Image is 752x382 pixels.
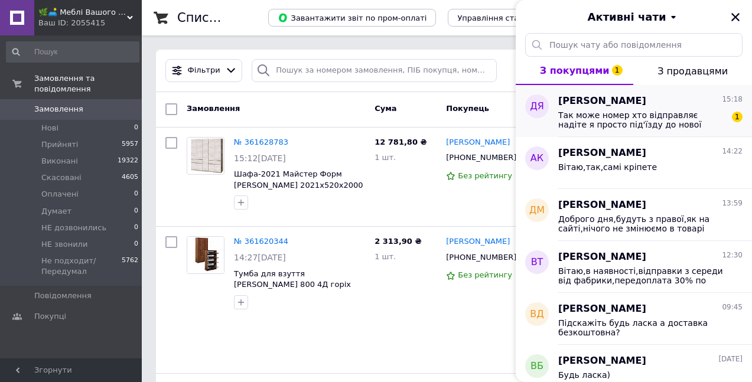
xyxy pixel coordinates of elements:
[728,10,743,24] button: Закрити
[122,139,138,150] span: 5957
[516,137,752,189] button: АК[PERSON_NAME]14:22Вітаю,так,самі кріпете
[722,198,743,208] span: 13:59
[234,169,363,211] a: Шафа-2021 Майстер Форм [PERSON_NAME] 2021х520х2000 мм Дуб крафт сірий + дуб крафт білий
[234,253,286,262] span: 14:27[DATE]
[375,138,427,146] span: 12 781,80 ₴
[187,104,240,113] span: Замовлення
[122,172,138,183] span: 4605
[558,214,726,233] span: Доброго дня,будуть з правої,як на сайті,нічого не змінюємо в товарі
[458,270,512,279] span: Без рейтингу
[558,266,726,285] span: Вітаю,в наявності,відправки з середи від фабрики,передоплата 30% по рахунку
[134,123,138,133] span: 0
[530,360,543,373] span: ВБ
[558,250,646,264] span: [PERSON_NAME]
[558,110,726,129] span: Так може номер хто відправляє надіте я просто під'їзду до нової пошти та отримаю посилку у відпра...
[234,154,286,163] span: 15:12[DATE]
[134,239,138,250] span: 0
[549,9,719,25] button: Активні чати
[722,302,743,312] span: 09:45
[187,236,224,274] a: Фото товару
[187,137,224,175] a: Фото товару
[41,189,79,200] span: Оплачені
[234,269,351,289] a: Тумба для взуття [PERSON_NAME] 800 4Д горіх
[558,146,646,160] span: [PERSON_NAME]
[540,65,610,76] span: З покупцями
[722,250,743,260] span: 12:30
[558,94,646,108] span: [PERSON_NAME]
[234,237,288,246] a: № 361620344
[41,123,58,133] span: Нові
[525,33,743,57] input: Пошук чату або повідомлення
[446,153,516,162] span: [PHONE_NUMBER]
[234,138,288,146] a: № 361628783
[41,172,82,183] span: Скасовані
[122,256,138,277] span: 5762
[41,206,71,217] span: Думает
[6,41,139,63] input: Пошук
[41,223,106,233] span: НЕ дозвонились
[558,198,646,212] span: [PERSON_NAME]
[375,153,396,162] span: 1 шт.
[268,9,436,27] button: Завантажити звіт по пром-оплаті
[34,290,92,301] span: Повідомлення
[458,171,512,180] span: Без рейтингу
[516,189,752,241] button: ДМ[PERSON_NAME]13:59Доброго дня,будуть з правої,як на сайті,нічого не змінюємо в товарі
[516,85,752,137] button: ДЯ[PERSON_NAME]15:18Так може номер хто відправляє надіте я просто під'їзду до нової пошти та отри...
[41,139,78,150] span: Прийняті
[177,11,297,25] h1: Список замовлень
[188,138,223,174] img: Фото товару
[448,9,557,27] button: Управління статусами
[657,66,728,77] span: З продавцями
[530,308,543,321] span: ВД
[41,156,78,166] span: Виконані
[375,237,421,246] span: 2 313,90 ₴
[34,311,66,322] span: Покупці
[516,57,633,85] button: З покупцями1
[252,59,497,82] input: Пошук за номером замовлення, ПІБ покупця, номером телефону, Email, номером накладної
[188,65,220,76] span: Фільтри
[718,354,743,364] span: [DATE]
[187,237,224,273] img: Фото товару
[531,256,543,269] span: ВТ
[134,189,138,200] span: 0
[529,204,545,217] span: ДМ
[558,302,646,316] span: [PERSON_NAME]
[516,241,752,293] button: ВТ[PERSON_NAME]12:30Вітаю,в наявності,відправки з середи від фабрики,передоплата 30% по рахунку
[446,253,516,262] span: [PHONE_NUMBER]
[558,370,610,380] span: Будь ласка)
[587,9,666,25] span: Активні чати
[612,65,623,76] span: 1
[457,14,548,22] span: Управління статусами
[732,112,743,122] span: 1
[41,239,87,250] span: НЕ звонили
[41,256,122,277] span: Не подходит/Передумал
[34,104,83,115] span: Замовлення
[278,12,427,23] span: Завантажити звіт по пром-оплаті
[34,73,142,94] span: Замовлення та повідомлення
[530,152,543,165] span: АК
[558,354,646,368] span: [PERSON_NAME]
[633,57,752,85] button: З продавцями
[558,162,657,172] span: Вітаю,так,самі кріпете
[118,156,138,166] span: 19322
[134,206,138,217] span: 0
[446,104,489,113] span: Покупець
[134,223,138,233] span: 0
[530,100,544,113] span: ДЯ
[375,252,396,261] span: 1 шт.
[446,137,510,148] a: [PERSON_NAME]
[722,146,743,156] span: 14:22
[516,293,752,345] button: ВД[PERSON_NAME]09:45Підскажіть будь ласка а доставка безкоштовна?
[38,18,142,28] div: Ваш ID: 2055415
[558,318,726,337] span: Підскажіть будь ласка а доставка безкоштовна?
[722,94,743,105] span: 15:18
[38,7,127,18] span: 🌿🛋️ Меблі Вашого Комфорту
[446,236,510,247] a: [PERSON_NAME]
[375,104,396,113] span: Cума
